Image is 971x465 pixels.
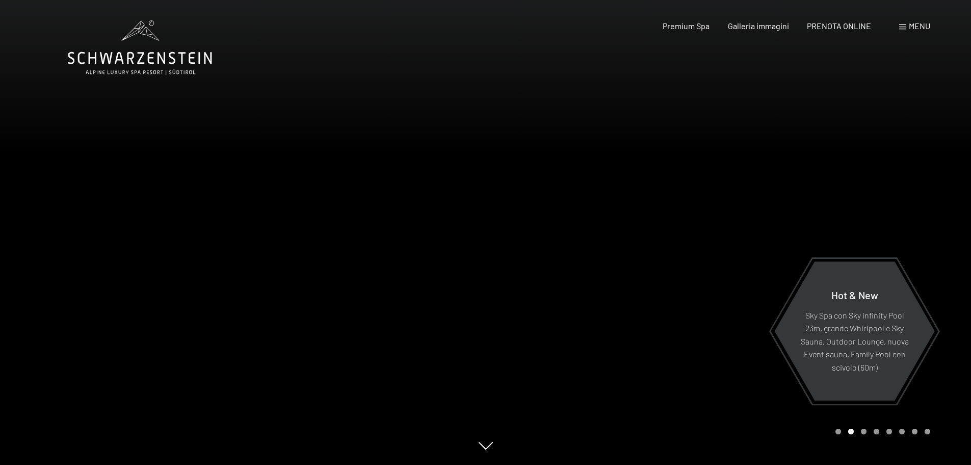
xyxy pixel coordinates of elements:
span: Menu [909,21,930,31]
a: Premium Spa [663,21,710,31]
div: Carousel Page 4 [874,429,879,434]
div: Carousel Page 8 [925,429,930,434]
div: Carousel Pagination [832,429,930,434]
div: Carousel Page 6 [899,429,905,434]
div: Carousel Page 7 [912,429,917,434]
div: Carousel Page 5 [886,429,892,434]
div: Carousel Page 2 (Current Slide) [848,429,854,434]
div: Carousel Page 3 [861,429,867,434]
span: Hot & New [831,288,878,301]
a: Galleria immagini [728,21,789,31]
p: Sky Spa con Sky infinity Pool 23m, grande Whirlpool e Sky Sauna, Outdoor Lounge, nuova Event saun... [799,308,910,374]
a: Hot & New Sky Spa con Sky infinity Pool 23m, grande Whirlpool e Sky Sauna, Outdoor Lounge, nuova ... [774,261,935,401]
a: PRENOTA ONLINE [807,21,871,31]
div: Carousel Page 1 [835,429,841,434]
